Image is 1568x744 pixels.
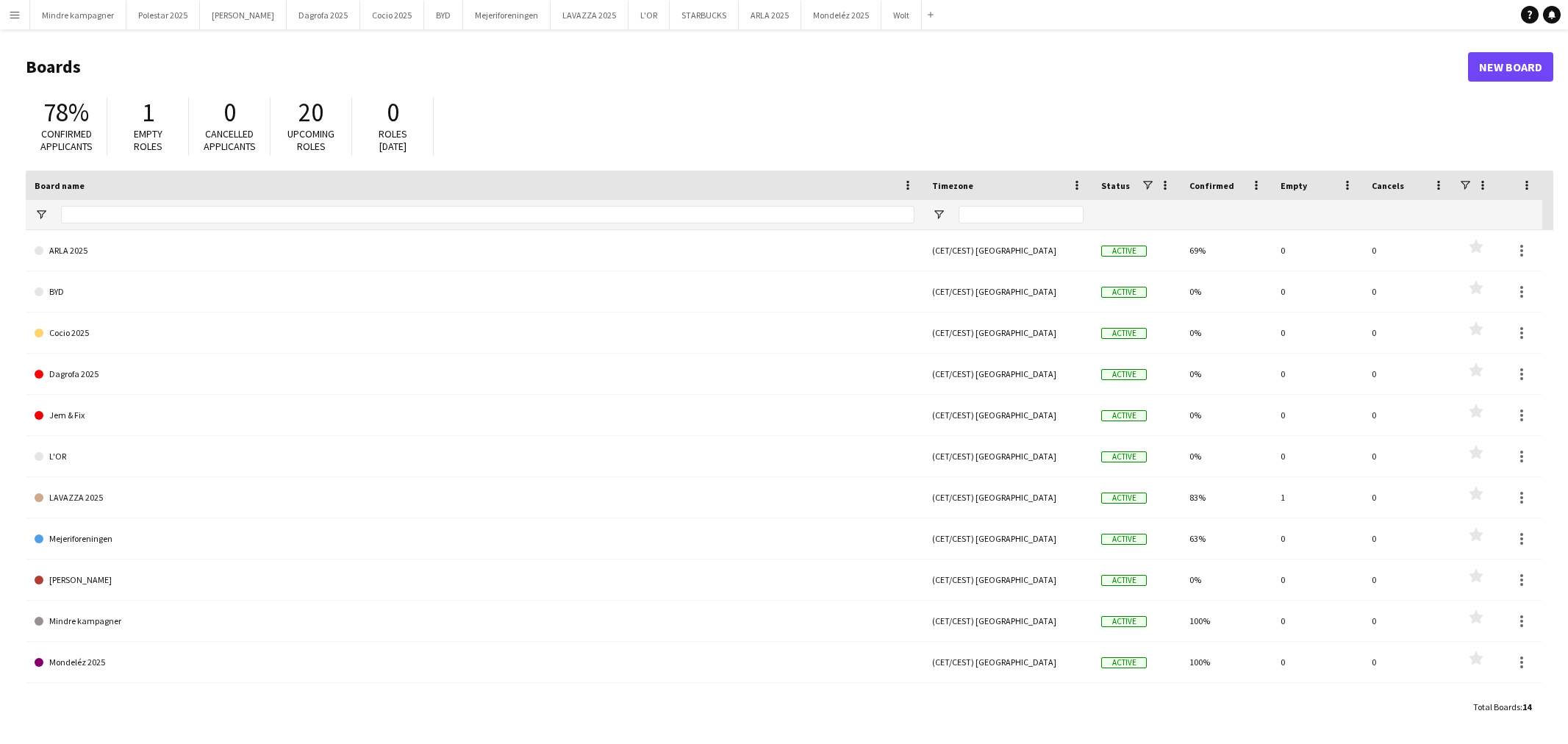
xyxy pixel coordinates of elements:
span: 0 [387,96,399,129]
span: Empty roles [134,127,162,153]
span: Active [1101,493,1147,504]
span: Confirmed applicants [40,127,93,153]
a: ARLA 2025 [35,230,914,271]
input: Timezone Filter Input [959,206,1084,223]
button: Polestar 2025 [126,1,200,29]
div: 0% [1181,312,1272,353]
a: Mejeriforeningen [35,518,914,559]
div: 0 [1363,312,1454,353]
a: Mondeléz 2025 [35,642,914,683]
div: (CET/CEST) [GEOGRAPHIC_DATA] [923,518,1092,559]
span: Active [1101,410,1147,421]
span: Active [1101,616,1147,627]
button: Mejeriforeningen [463,1,551,29]
span: 1 [142,96,154,129]
div: 0 [1363,518,1454,559]
div: (CET/CEST) [GEOGRAPHIC_DATA] [923,230,1092,271]
div: (CET/CEST) [GEOGRAPHIC_DATA] [923,354,1092,394]
span: Active [1101,451,1147,462]
a: Mindre kampagner [35,601,914,642]
div: (CET/CEST) [GEOGRAPHIC_DATA] [923,271,1092,312]
div: (CET/CEST) [GEOGRAPHIC_DATA] [923,436,1092,476]
div: 100% [1181,642,1272,682]
button: ARLA 2025 [739,1,801,29]
button: Open Filter Menu [35,208,48,221]
div: 0 [1272,312,1363,353]
div: 0 [1272,683,1363,723]
button: LAVAZZA 2025 [551,1,629,29]
div: (CET/CEST) [GEOGRAPHIC_DATA] [923,642,1092,682]
span: Board name [35,180,85,191]
a: Dagrofa 2025 [35,354,914,395]
div: 0% [1181,395,1272,435]
button: STARBUCKS [670,1,739,29]
div: 0 [1272,559,1363,600]
div: 0 [1272,354,1363,394]
div: 0 [1272,436,1363,476]
a: Polestar 2025 [35,683,914,724]
button: Cocio 2025 [360,1,424,29]
span: Active [1101,575,1147,586]
span: Confirmed [1189,180,1234,191]
div: (CET/CEST) [GEOGRAPHIC_DATA] [923,559,1092,600]
div: 0 [1363,642,1454,682]
div: (CET/CEST) [GEOGRAPHIC_DATA] [923,312,1092,353]
span: Active [1101,246,1147,257]
span: Empty [1281,180,1307,191]
span: Active [1101,287,1147,298]
span: Status [1101,180,1130,191]
span: Roles [DATE] [379,127,407,153]
span: 78% [43,96,89,129]
div: (CET/CEST) [GEOGRAPHIC_DATA] [923,683,1092,723]
button: Mindre kampagner [30,1,126,29]
div: 0% [1181,271,1272,312]
div: 0 [1363,477,1454,518]
div: 1 [1272,477,1363,518]
span: Total Boards [1473,701,1520,712]
div: : [1473,693,1531,721]
button: Mondeléz 2025 [801,1,881,29]
div: 0 [1363,559,1454,600]
div: 0 [1272,601,1363,641]
span: 20 [298,96,323,129]
span: 14 [1522,701,1531,712]
div: 0% [1181,354,1272,394]
span: Upcoming roles [287,127,334,153]
div: 0 [1272,642,1363,682]
span: Active [1101,534,1147,545]
a: [PERSON_NAME] [35,559,914,601]
h1: Boards [26,56,1468,78]
div: 0 [1272,271,1363,312]
div: 0 [1363,395,1454,435]
span: Active [1101,657,1147,668]
a: L'OR [35,436,914,477]
a: New Board [1468,52,1553,82]
button: Dagrofa 2025 [287,1,360,29]
a: Jem & Fix [35,395,914,436]
div: 0 [1363,230,1454,271]
div: 0 [1272,395,1363,435]
div: 83% [1181,477,1272,518]
div: 0 [1363,683,1454,723]
div: 0 [1363,271,1454,312]
button: [PERSON_NAME] [200,1,287,29]
div: (CET/CEST) [GEOGRAPHIC_DATA] [923,477,1092,518]
button: Wolt [881,1,922,29]
span: Active [1101,328,1147,339]
div: 92% [1181,683,1272,723]
span: 0 [223,96,236,129]
a: BYD [35,271,914,312]
div: 0 [1363,354,1454,394]
span: Timezone [932,180,973,191]
div: 0 [1272,518,1363,559]
button: BYD [424,1,463,29]
a: Cocio 2025 [35,312,914,354]
div: 100% [1181,601,1272,641]
div: 0 [1363,601,1454,641]
span: Cancelled applicants [204,127,256,153]
a: LAVAZZA 2025 [35,477,914,518]
div: (CET/CEST) [GEOGRAPHIC_DATA] [923,601,1092,641]
div: (CET/CEST) [GEOGRAPHIC_DATA] [923,395,1092,435]
div: 0% [1181,436,1272,476]
div: 63% [1181,518,1272,559]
